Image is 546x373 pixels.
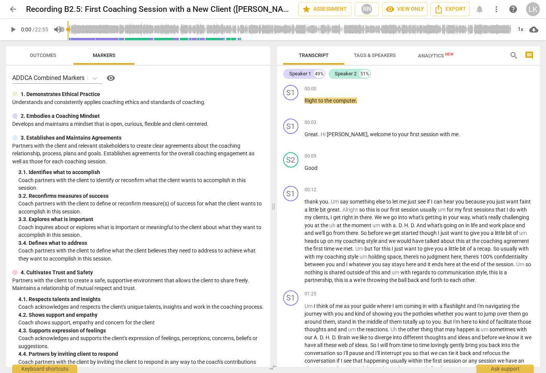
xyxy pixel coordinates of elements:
span: search [509,51,518,60]
span: would [397,238,412,244]
h2: Recording B2.5: First Coaching Session with a New Client ([PERSON_NAME], 22:55) [26,5,292,14]
span: let [392,199,399,205]
div: 51% [360,70,370,78]
span: though [420,230,438,236]
div: Change speaker [283,85,298,100]
p: 1. Demonstrates Ethical Practice [21,90,100,98]
span: style [476,269,487,275]
span: comment [525,51,534,60]
span: stays [392,261,406,267]
span: And [416,222,427,228]
button: Assessment [298,2,352,16]
span: computer [333,98,356,104]
button: LK [526,2,540,16]
span: bit [506,230,513,236]
span: first [410,131,421,137]
span: to [431,269,437,275]
span: moment [352,222,373,228]
span: just [408,199,418,205]
span: usually [420,207,438,213]
span: there's [463,254,480,260]
span: session [496,261,514,267]
span: Markers [93,52,115,58]
span: me [451,131,459,137]
span: what's [408,214,425,220]
span: a [393,222,396,228]
span: and [381,269,392,275]
div: 1x [513,23,528,36]
span: . [372,214,374,220]
span: . [340,207,342,213]
span: with [381,222,393,228]
span: between [305,261,326,267]
span: agreement [504,238,529,244]
span: I [431,199,434,205]
span: with [400,269,412,275]
span: of [467,246,473,252]
span: confidentiality [494,254,528,260]
span: / 22:55 [32,26,48,33]
div: Change speaker [283,186,298,201]
span: we [389,238,397,244]
span: , [368,131,370,137]
div: 3. 1. Identifies what to accomplish [18,168,264,176]
span: before [368,230,384,236]
div: RN [361,3,373,15]
span: H [404,222,408,228]
span: Filler word [331,199,340,205]
span: first [390,207,401,213]
span: my [335,238,343,244]
span: get [392,230,401,236]
span: want [450,230,464,236]
span: volume_up [53,25,62,34]
span: Export [434,5,466,14]
span: , [328,214,331,220]
span: Filler word [392,269,400,275]
span: bit [320,207,327,213]
span: really [488,214,502,220]
span: here [444,261,456,267]
span: can [434,199,444,205]
span: and [516,222,525,228]
span: Outcomes [30,52,56,58]
span: and [479,222,489,228]
span: cloud_download [529,25,538,34]
button: Volume [51,23,65,36]
span: to [464,230,470,236]
p: Understands and consistently applies coaching ethics and standards of coaching. [12,98,264,106]
span: , [470,214,472,220]
span: here [451,254,461,260]
button: Help [105,72,117,84]
span: Assessment [302,5,348,14]
span: . [491,246,493,252]
span: started [401,230,420,236]
span: we [335,246,343,252]
span: way [460,214,470,220]
span: just [441,230,450,236]
span: because [465,199,486,205]
span: there [360,214,372,220]
span: your [448,214,460,220]
div: Change speaker [283,152,298,168]
span: coaching [324,254,347,260]
a: Help [102,72,117,84]
span: and [305,230,315,236]
span: D [411,222,414,228]
span: to [318,98,324,104]
p: Coach partners with the client to identify or reconfirm what the client wants to accomplish in th... [18,176,264,192]
span: clients [313,214,328,220]
span: [PERSON_NAME] [327,131,368,137]
span: and [336,261,346,267]
span: me [399,199,408,205]
span: style [347,254,360,260]
span: nothing [305,269,324,275]
span: something [350,199,376,205]
span: there's [403,254,420,260]
span: space [387,254,401,260]
span: going [444,222,458,228]
span: for [447,207,455,213]
span: I [346,261,349,267]
span: this [366,207,376,213]
button: Play [6,23,20,36]
span: you [455,199,465,205]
